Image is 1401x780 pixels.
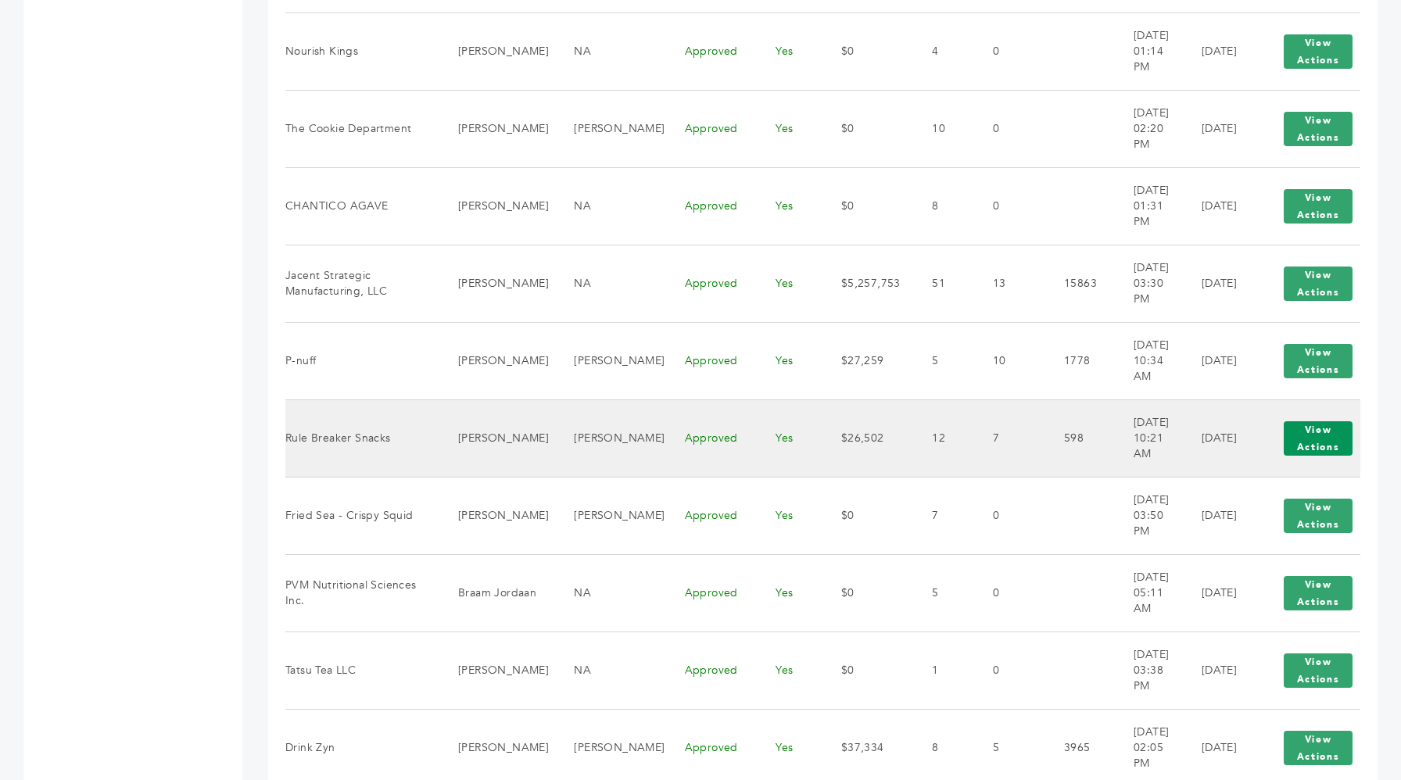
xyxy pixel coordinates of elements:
td: 1778 [1044,322,1114,399]
td: Braam Jordaan [439,554,554,632]
td: $27,259 [822,322,913,399]
td: Approved [665,90,757,167]
td: Rule Breaker Snacks [285,399,439,477]
td: Approved [665,167,757,245]
td: $0 [822,90,913,167]
td: 0 [973,632,1044,709]
td: 4 [912,13,973,90]
td: [DATE] [1182,322,1256,399]
td: [PERSON_NAME] [439,13,554,90]
button: View Actions [1284,189,1353,224]
td: 0 [973,554,1044,632]
td: $5,257,753 [822,245,913,322]
td: Approved [665,477,757,554]
td: [PERSON_NAME] [439,245,554,322]
td: 8 [912,167,973,245]
button: View Actions [1284,576,1353,610]
td: 7 [973,399,1044,477]
td: Yes [756,245,822,322]
td: [PERSON_NAME] [439,167,554,245]
td: [PERSON_NAME] [554,322,665,399]
td: Yes [756,13,822,90]
td: 0 [973,90,1044,167]
td: [DATE] 02:20 PM [1114,90,1182,167]
td: 10 [912,90,973,167]
td: Approved [665,399,757,477]
td: 51 [912,245,973,322]
td: 1 [912,632,973,709]
td: [DATE] [1182,245,1256,322]
button: View Actions [1284,112,1353,146]
td: 10 [973,322,1044,399]
td: Yes [756,554,822,632]
td: $0 [822,167,913,245]
td: Fried Sea - Crispy Squid [285,477,439,554]
td: Nourish Kings [285,13,439,90]
td: [DATE] 03:50 PM [1114,477,1182,554]
td: $0 [822,554,913,632]
td: Approved [665,632,757,709]
td: [PERSON_NAME] [439,90,554,167]
td: 5 [912,322,973,399]
td: Approved [665,245,757,322]
td: 13 [973,245,1044,322]
button: View Actions [1284,344,1353,378]
td: 0 [973,477,1044,554]
td: 15863 [1044,245,1114,322]
td: [PERSON_NAME] [439,632,554,709]
td: Approved [665,322,757,399]
td: [DATE] 05:11 AM [1114,554,1182,632]
td: 598 [1044,399,1114,477]
td: [DATE] [1182,632,1256,709]
td: NA [554,13,665,90]
td: $0 [822,13,913,90]
td: [DATE] [1182,554,1256,632]
td: The Cookie Department [285,90,439,167]
td: [DATE] [1182,167,1256,245]
td: 0 [973,167,1044,245]
td: [PERSON_NAME] [554,477,665,554]
td: 7 [912,477,973,554]
td: Tatsu Tea LLC [285,632,439,709]
td: PVM Nutritional Sciences Inc. [285,554,439,632]
button: View Actions [1284,421,1353,456]
td: [PERSON_NAME] [439,322,554,399]
td: NA [554,632,665,709]
td: [DATE] 10:21 AM [1114,399,1182,477]
td: P-nuff [285,322,439,399]
td: Yes [756,399,822,477]
td: 5 [912,554,973,632]
td: NA [554,167,665,245]
td: Approved [665,554,757,632]
td: [DATE] 03:38 PM [1114,632,1182,709]
td: [DATE] [1182,399,1256,477]
button: View Actions [1284,34,1353,69]
td: $0 [822,632,913,709]
td: 12 [912,399,973,477]
button: View Actions [1284,653,1353,688]
td: Yes [756,167,822,245]
td: [DATE] [1182,13,1256,90]
td: NA [554,245,665,322]
td: Yes [756,90,822,167]
td: Yes [756,632,822,709]
td: [DATE] 01:31 PM [1114,167,1182,245]
td: Approved [665,13,757,90]
td: NA [554,554,665,632]
td: $0 [822,477,913,554]
td: Yes [756,322,822,399]
td: Yes [756,477,822,554]
button: View Actions [1284,267,1353,301]
td: [DATE] [1182,90,1256,167]
td: $26,502 [822,399,913,477]
td: [DATE] [1182,477,1256,554]
td: CHANTICO AGAVE [285,167,439,245]
td: [DATE] 10:34 AM [1114,322,1182,399]
button: View Actions [1284,499,1353,533]
td: [DATE] 01:14 PM [1114,13,1182,90]
button: View Actions [1284,731,1353,765]
td: [PERSON_NAME] [439,477,554,554]
td: [PERSON_NAME] [439,399,554,477]
td: [PERSON_NAME] [554,399,665,477]
td: [DATE] 03:30 PM [1114,245,1182,322]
